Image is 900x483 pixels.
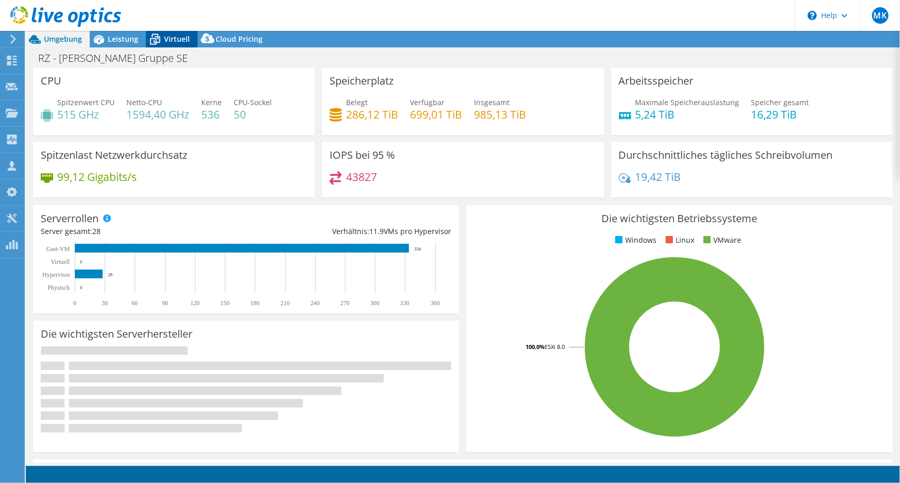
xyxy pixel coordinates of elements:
[431,299,440,307] text: 360
[414,246,421,252] text: 334
[369,226,384,236] span: 11.9
[51,258,70,265] text: Virtuell
[346,171,377,182] h4: 43827
[216,34,263,44] span: Cloud Pricing
[80,285,83,290] text: 0
[340,299,350,307] text: 270
[46,245,70,253] text: Gast-VM
[220,299,230,307] text: 150
[310,299,320,307] text: 240
[370,299,380,307] text: 300
[474,109,526,120] h4: 985,13 TiB
[545,343,565,351] tspan: ESXi 8.0
[701,235,741,246] li: VMware
[73,299,76,307] text: 0
[57,97,114,107] span: Spitzenwert CPU
[635,171,681,182] h4: 19,42 TiB
[346,97,368,107] span: Belegt
[132,299,138,307] text: 60
[57,171,137,182] h4: 99,12 Gigabits/s
[281,299,290,307] text: 210
[330,75,394,87] h3: Speicherplatz
[474,97,510,107] span: Insgesamt
[42,271,70,278] text: Hypervisor
[474,213,885,224] h3: Die wichtigsten Betriebssysteme
[234,109,272,120] h4: 50
[635,97,740,107] span: Maximale Speicherauslastung
[92,226,101,236] span: 28
[41,149,187,161] h3: Spitzenlast Netzwerkdurchsatz
[162,299,168,307] text: 90
[619,149,833,161] h3: Durchschnittliches tägliches Schreibvolumen
[808,11,817,20] svg: \n
[34,53,204,64] h1: RZ - [PERSON_NAME] Gruppe SE
[57,109,114,120] h4: 515 GHz
[613,235,657,246] li: Windows
[41,328,192,340] h3: Die wichtigsten Serverhersteller
[108,34,138,44] span: Leistung
[41,75,61,87] h3: CPU
[246,226,451,237] div: Verhältnis: VMs pro Hypervisor
[190,299,200,307] text: 120
[47,284,70,291] text: Physisch
[410,97,445,107] span: Verfügbar
[80,259,83,264] text: 0
[234,97,272,107] span: CPU-Sockel
[410,109,462,120] h4: 699,01 TiB
[201,97,222,107] span: Kerne
[751,109,809,120] h4: 16,29 TiB
[201,109,222,120] h4: 536
[330,149,395,161] h3: IOPS bei 95 %
[108,272,113,277] text: 28
[164,34,190,44] span: Virtuell
[126,97,162,107] span: Netto-CPU
[663,235,694,246] li: Linux
[400,299,410,307] text: 330
[346,109,398,120] h4: 286,12 TiB
[102,299,108,307] text: 30
[44,34,82,44] span: Umgebung
[41,213,99,224] h3: Serverrollen
[619,75,694,87] h3: Arbeitsspeicher
[126,109,189,120] h4: 1594,40 GHz
[250,299,259,307] text: 180
[751,97,809,107] span: Speicher gesamt
[635,109,740,120] h4: 5,24 TiB
[41,226,246,237] div: Server gesamt:
[872,7,889,24] span: MK
[526,343,545,351] tspan: 100.0%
